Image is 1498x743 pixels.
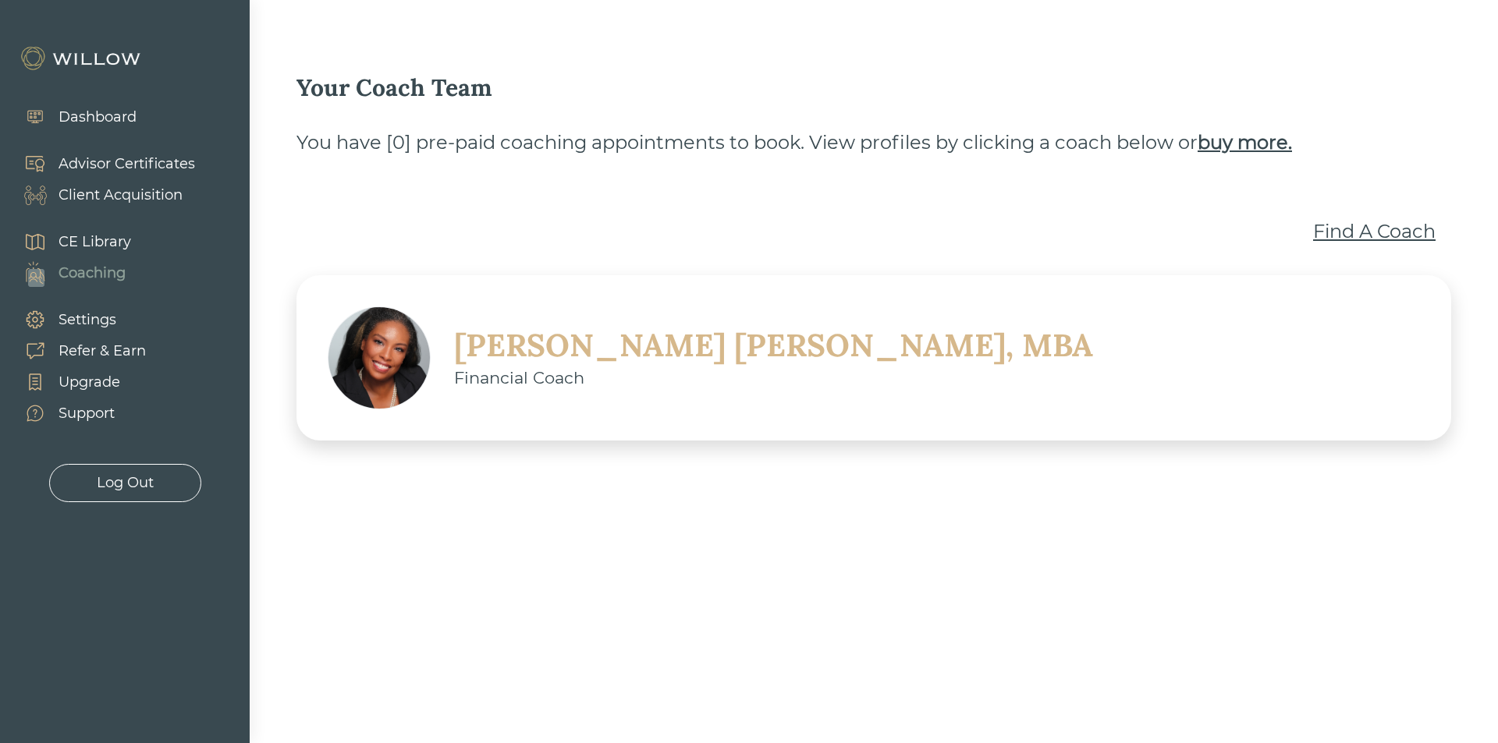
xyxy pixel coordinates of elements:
[97,472,154,494] div: Log Out
[1313,218,1436,246] a: Find A Coach
[8,304,146,335] a: Settings
[296,129,1451,157] div: You have [ 0 ] pre-paid coaching appointments to book. View profiles by clicking a coach below or
[59,185,183,206] div: Client Acquisition
[328,306,1093,409] a: [PERSON_NAME] [PERSON_NAME], MBAFinancial Coach
[296,70,1451,105] div: Your Coach Team
[59,310,116,331] div: Settings
[1198,131,1292,154] b: buy more.
[8,179,195,211] a: Client Acquisition
[59,372,120,393] div: Upgrade
[59,403,115,424] div: Support
[8,366,146,398] a: Upgrade
[8,148,195,179] a: Advisor Certificates
[454,366,1093,391] div: Financial Coach
[59,232,131,253] div: CE Library
[8,226,131,257] a: CE Library
[59,341,146,362] div: Refer & Earn
[59,107,137,128] div: Dashboard
[59,263,126,284] div: Coaching
[8,101,137,133] a: Dashboard
[454,325,1093,366] div: [PERSON_NAME] [PERSON_NAME], MBA
[59,154,195,175] div: Advisor Certificates
[8,257,131,288] a: Coaching
[8,335,146,366] a: Refer & Earn
[20,46,144,71] img: Willow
